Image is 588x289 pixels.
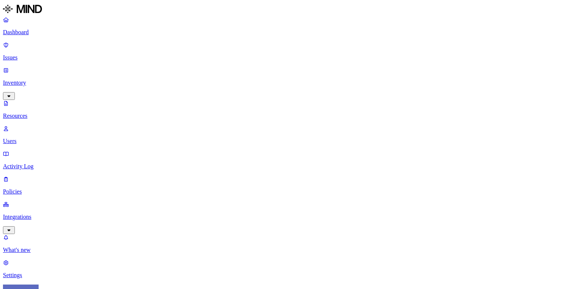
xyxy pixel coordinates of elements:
a: Inventory [3,67,585,99]
p: Settings [3,272,585,279]
p: Issues [3,54,585,61]
p: Integrations [3,214,585,220]
a: Resources [3,100,585,119]
p: Policies [3,188,585,195]
a: Activity Log [3,150,585,170]
a: Issues [3,42,585,61]
p: Inventory [3,79,585,86]
p: Dashboard [3,29,585,36]
p: What's new [3,247,585,253]
a: Dashboard [3,16,585,36]
p: Activity Log [3,163,585,170]
a: Users [3,125,585,144]
img: MIND [3,3,42,15]
a: Settings [3,259,585,279]
p: Users [3,138,585,144]
a: Policies [3,176,585,195]
a: MIND [3,3,585,16]
a: Integrations [3,201,585,233]
p: Resources [3,113,585,119]
a: What's new [3,234,585,253]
